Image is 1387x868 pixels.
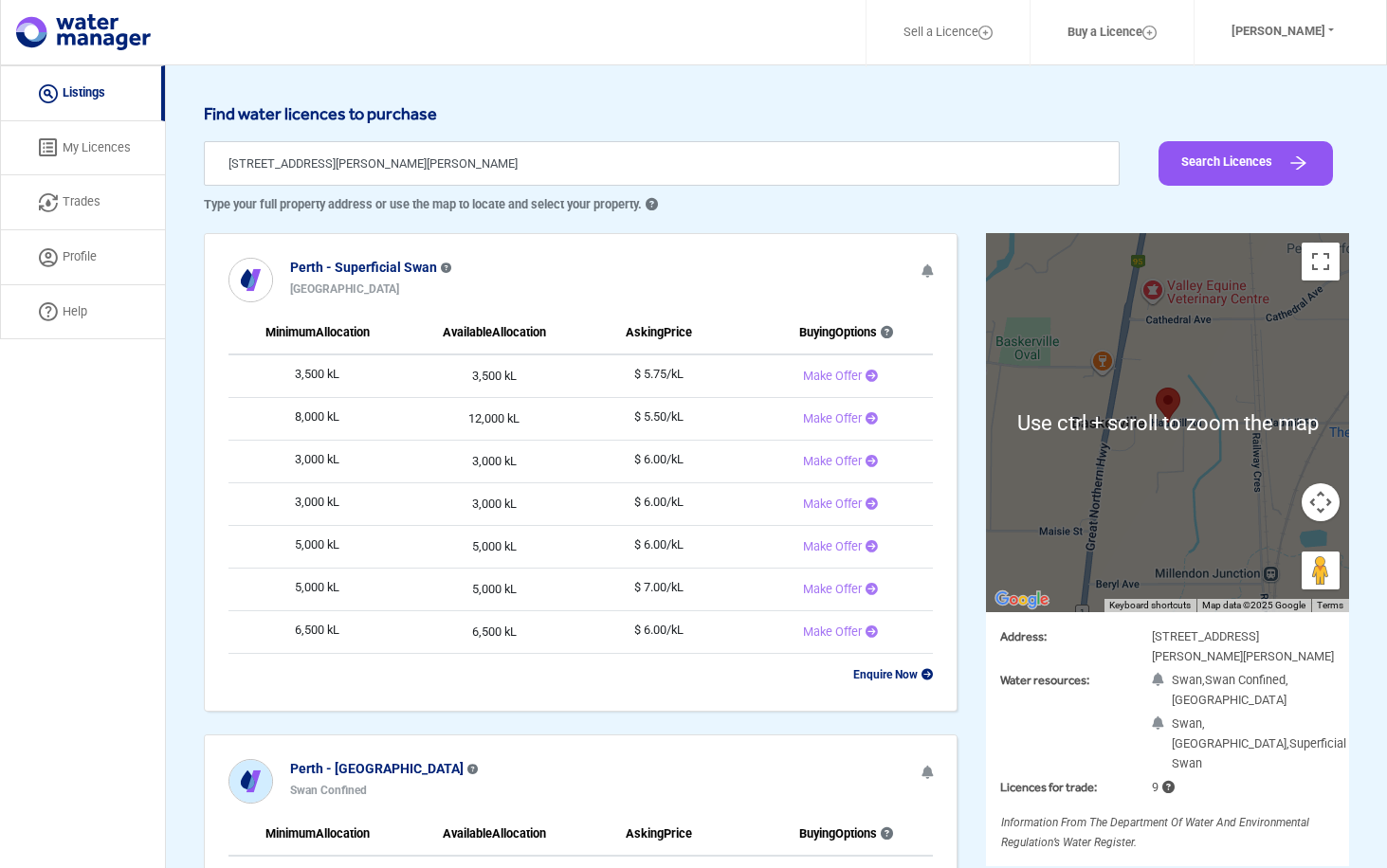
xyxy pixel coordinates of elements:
td: 6,500 kL [228,610,406,653]
button: Map camera controls [1302,483,1340,521]
a: Sell a Licence [879,10,1017,55]
span: Allocation [316,826,370,841]
td: 3,000 kL [228,482,406,525]
span: Allocation [492,325,546,339]
span: [GEOGRAPHIC_DATA] [1172,693,1287,707]
span: 9 [1152,780,1175,794]
th: Available [406,312,582,354]
td: 12,000 kL [406,397,582,440]
h3: Licences for trade: [1000,780,1161,794]
th: Minimum [228,312,406,354]
span: Make Offer [803,624,862,639]
img: Google [991,588,1053,612]
td: 5,000 kL [228,568,406,610]
span: [GEOGRAPHIC_DATA], [1172,736,1289,750]
img: icon%20blue.svg [229,760,272,803]
img: help icon [39,302,58,321]
span: Allocation [316,325,370,339]
td: $ 6.00/kL [582,525,736,568]
th: Price [582,813,736,856]
input: Search your address [204,141,1120,186]
img: Layer_1.svg [978,26,993,40]
b: [GEOGRAPHIC_DATA] [290,282,399,296]
td: $ 5.75/kL [582,354,736,398]
td: 6,500 kL [406,610,582,653]
h3: Address: [1000,629,1161,643]
span: Buying [776,826,835,841]
span: Asking [626,325,664,339]
span: Asking [626,826,664,841]
span: Make Offer [803,497,862,511]
img: listing icon [39,84,58,103]
td: 8,000 kL [228,397,406,440]
span: Map data ©2025 Google [1202,600,1305,610]
a: Enquire Now [853,667,933,681]
span: Make Offer [803,582,862,596]
span: Make Offer [803,369,862,383]
span: Superficial Swan [1172,736,1346,770]
td: $ 6.00/kL [582,610,736,653]
span: [STREET_ADDRESS][PERSON_NAME][PERSON_NAME] [1152,629,1334,663]
span: Make Offer [803,411,862,425]
a: Buy a Licence [1043,10,1181,55]
b: Perth - [GEOGRAPHIC_DATA] [290,761,464,776]
h3: Water resources: [1000,673,1161,687]
h6: Find water licences to purchase [204,103,1349,124]
b: Perth - Superficial Swan [290,260,437,275]
th: Minimum [228,813,406,856]
button: [PERSON_NAME] [1207,10,1359,53]
button: Toggle fullscreen view [1302,243,1340,280]
button: Drag Pegman onto the map to open Street View [1302,552,1340,589]
span: Buying [776,325,835,339]
td: 3,000 kL [406,482,582,525]
span: Swan, [1172,716,1205,731]
b: Swan Confined [290,784,367,797]
td: 3,500 kL [228,354,406,398]
th: Options [736,813,933,856]
td: 3,000 kL [406,440,582,482]
img: Layer_1.svg [1142,26,1157,40]
td: $ 7.00/kL [582,568,736,610]
img: trade icon [39,193,58,212]
th: Available [406,813,582,856]
td: $ 6.00/kL [582,440,736,482]
span: Allocation [492,826,546,841]
td: 3,000 kL [228,440,406,482]
th: Options [736,312,933,354]
img: Profile Icon [39,248,58,267]
a: Terms (opens in new tab) [1317,600,1343,610]
span: Information from the Department of Water and Environmental Regulation’s Water Register. [1001,816,1309,849]
a: Open this area in Google Maps (opens a new window) [991,588,1053,612]
th: Price [582,312,736,354]
button: Search Licences [1159,141,1333,186]
img: logo.svg [16,14,151,50]
td: 5,000 kL [406,525,582,568]
img: icon%20white.svg [229,259,272,301]
td: 3,500 kL [406,354,582,398]
span: Make Offer [803,539,862,553]
td: 5,000 kL [406,568,582,610]
button: Keyboard shortcuts [1109,599,1191,612]
td: 5,000 kL [228,525,406,568]
td: $ 6.00/kL [582,482,736,525]
img: Arrow Icon [1287,154,1310,172]
span: Swan, [1172,673,1205,687]
td: $ 5.50/kL [582,397,736,440]
span: Make Offer [803,454,862,468]
span: Swan Confined, [1205,673,1288,687]
img: licenses icon [39,138,58,157]
p: Type your full property address or use the map to locate and select your property. [204,195,1120,214]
